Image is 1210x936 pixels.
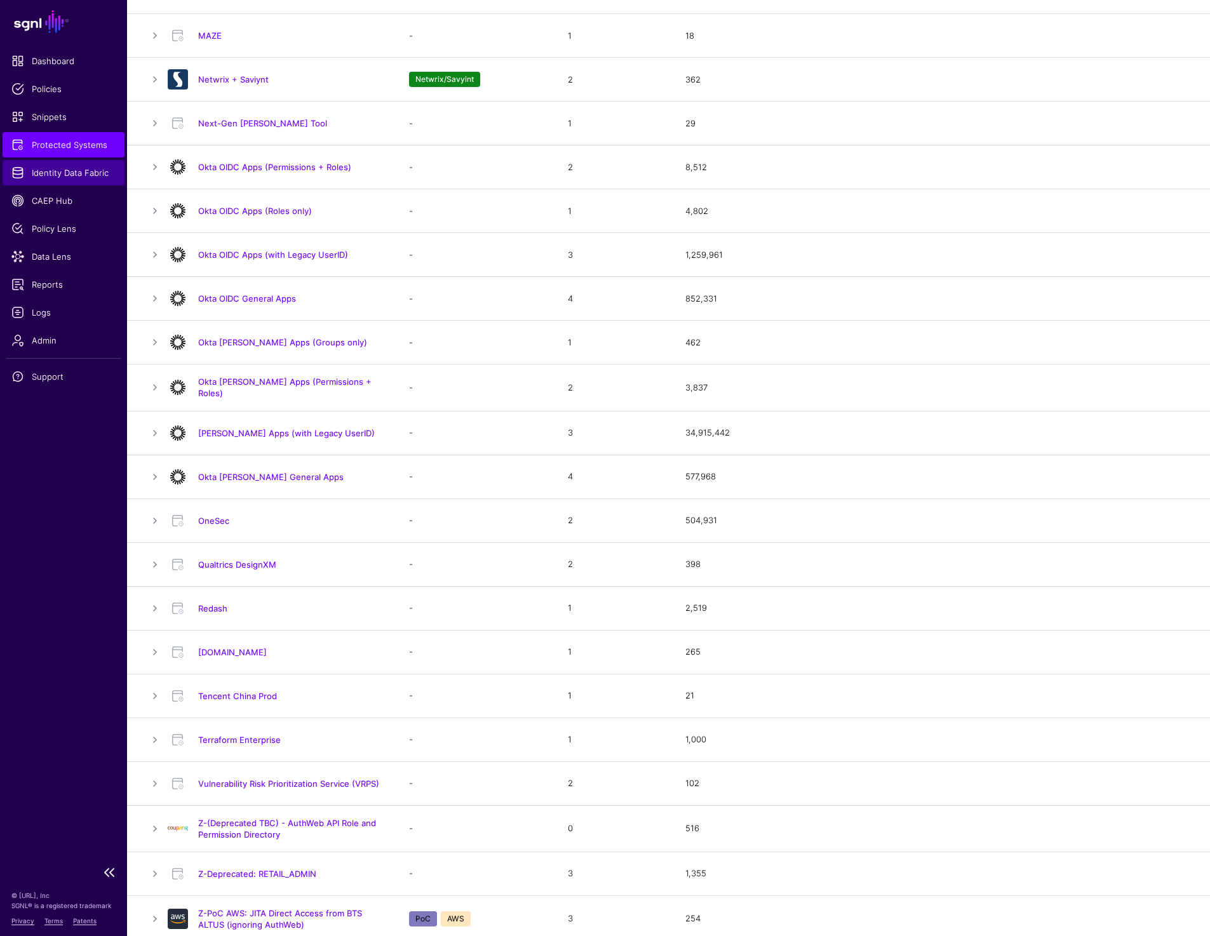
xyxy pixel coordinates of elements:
[396,277,555,321] td: -
[555,498,673,542] td: 2
[11,917,34,925] a: Privacy
[168,157,188,177] img: svg+xml;base64,PHN2ZyB3aWR0aD0iNjQiIGhlaWdodD0iNjQiIHZpZXdCb3g9IjAgMCA2NCA2NCIgZmlsbD0ibm9uZSIgeG...
[396,498,555,542] td: -
[3,216,124,241] a: Policy Lens
[685,74,1190,86] div: 362
[555,14,673,58] td: 1
[198,735,281,745] a: Terraform Enterprise
[168,332,188,352] img: svg+xml;base64,PHN2ZyB3aWR0aD0iNjQiIGhlaWdodD0iNjQiIHZpZXdCb3g9IjAgMCA2NCA2NCIgZmlsbD0ibm9uZSIgeG...
[396,189,555,233] td: -
[555,852,673,896] td: 3
[168,423,188,443] img: svg+xml;base64,PHN2ZyB3aWR0aD0iNjQiIGhlaWdodD0iNjQiIHZpZXdCb3g9IjAgMCA2NCA2NCIgZmlsbD0ibm9uZSIgeG...
[396,145,555,189] td: -
[198,908,362,930] a: Z-PoC AWS: JITA Direct Access from BTS ALTUS (ignoring AuthWeb)
[11,55,116,67] span: Dashboard
[3,300,124,325] a: Logs
[555,586,673,630] td: 1
[685,867,1190,880] div: 1,355
[3,160,124,185] a: Identity Data Fabric
[396,852,555,896] td: -
[168,288,188,309] img: svg+xml;base64,PHN2ZyB3aWR0aD0iNjQiIGhlaWdodD0iNjQiIHZpZXdCb3g9IjAgMCA2NCA2NCIgZmlsbD0ibm9uZSIgeG...
[168,909,188,929] img: svg+xml;base64,PHN2ZyB3aWR0aD0iNjQiIGhlaWdodD0iNjQiIHZpZXdCb3g9IjAgMCA2NCA2NCIgZmlsbD0ibm9uZSIgeG...
[685,249,1190,262] div: 1,259,961
[685,117,1190,130] div: 29
[396,805,555,852] td: -
[168,244,188,265] img: svg+xml;base64,PHN2ZyB3aWR0aD0iNjQiIGhlaWdodD0iNjQiIHZpZXdCb3g9IjAgMCA2NCA2NCIgZmlsbD0ibm9uZSIgeG...
[555,58,673,102] td: 2
[555,630,673,674] td: 1
[11,83,116,95] span: Policies
[198,30,222,41] a: MAZE
[168,201,188,221] img: svg+xml;base64,PHN2ZyB3aWR0aD0iNjQiIGhlaWdodD0iNjQiIHZpZXdCb3g9IjAgMCA2NCA2NCIgZmlsbD0ibm9uZSIgeG...
[3,244,124,269] a: Data Lens
[555,233,673,277] td: 3
[3,132,124,157] a: Protected Systems
[685,822,1190,835] div: 516
[11,250,116,263] span: Data Lens
[3,188,124,213] a: CAEP Hub
[685,382,1190,394] div: 3,837
[11,370,116,383] span: Support
[11,278,116,291] span: Reports
[198,691,277,701] a: Tencent China Prod
[168,377,188,398] img: svg+xml;base64,PHN2ZyB3aWR0aD0iNjQiIGhlaWdodD0iNjQiIHZpZXdCb3g9IjAgMCA2NCA2NCIgZmlsbD0ibm9uZSIgeG...
[685,427,1190,439] div: 34,915,442
[685,733,1190,746] div: 1,000
[396,102,555,145] td: -
[11,166,116,179] span: Identity Data Fabric
[396,718,555,761] td: -
[555,364,673,411] td: 2
[198,428,375,438] a: [PERSON_NAME] Apps (with Legacy UserID)
[685,646,1190,659] div: 265
[409,72,480,87] span: Netwrix/Savyint
[3,104,124,130] a: Snippets
[555,761,673,805] td: 2
[198,559,276,570] a: Qualtrics DesignXM
[685,558,1190,571] div: 398
[555,321,673,364] td: 1
[3,48,124,74] a: Dashboard
[396,233,555,277] td: -
[396,14,555,58] td: -
[685,293,1190,305] div: 852,331
[198,818,376,839] a: Z-(Deprecated TBC) - AuthWeb API Role and Permission Directory
[198,779,379,789] a: Vulnerability Risk Prioritization Service (VRPS)
[168,69,188,90] img: svg+xml;base64,PD94bWwgdmVyc2lvbj0iMS4wIiBlbmNvZGluZz0idXRmLTgiPz4KPCEtLSBHZW5lcmF0b3I6IEFkb2JlIE...
[11,110,116,123] span: Snippets
[11,194,116,207] span: CAEP Hub
[11,900,116,911] p: SGNL® is a registered trademark
[198,74,269,84] a: Netwrix + Saviynt
[685,30,1190,43] div: 18
[168,819,188,839] img: svg+xml;base64,PHN2ZyBpZD0iTG9nbyIgeG1sbnM9Imh0dHA6Ly93d3cudzMub3JnLzIwMDAvc3ZnIiB3aWR0aD0iMTIxLj...
[198,337,367,347] a: Okta [PERSON_NAME] Apps (Groups only)
[396,761,555,805] td: -
[555,718,673,761] td: 1
[11,222,116,235] span: Policy Lens
[396,630,555,674] td: -
[198,603,227,613] a: Redash
[198,869,316,879] a: Z-Deprecated: RETAIL_ADMIN
[396,586,555,630] td: -
[555,674,673,718] td: 1
[198,250,348,260] a: Okta OIDC Apps (with Legacy UserID)
[198,647,267,657] a: [DOMAIN_NAME]
[11,334,116,347] span: Admin
[409,911,437,926] span: PoC
[11,138,116,151] span: Protected Systems
[198,472,344,482] a: Okta [PERSON_NAME] General Apps
[11,890,116,900] p: © [URL], Inc
[555,102,673,145] td: 1
[555,455,673,498] td: 4
[3,328,124,353] a: Admin
[555,189,673,233] td: 1
[685,602,1190,615] div: 2,519
[685,690,1190,702] div: 21
[396,364,555,411] td: -
[11,306,116,319] span: Logs
[685,337,1190,349] div: 462
[73,917,97,925] a: Patents
[441,911,471,926] span: AWS
[396,542,555,586] td: -
[555,411,673,455] td: 3
[3,76,124,102] a: Policies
